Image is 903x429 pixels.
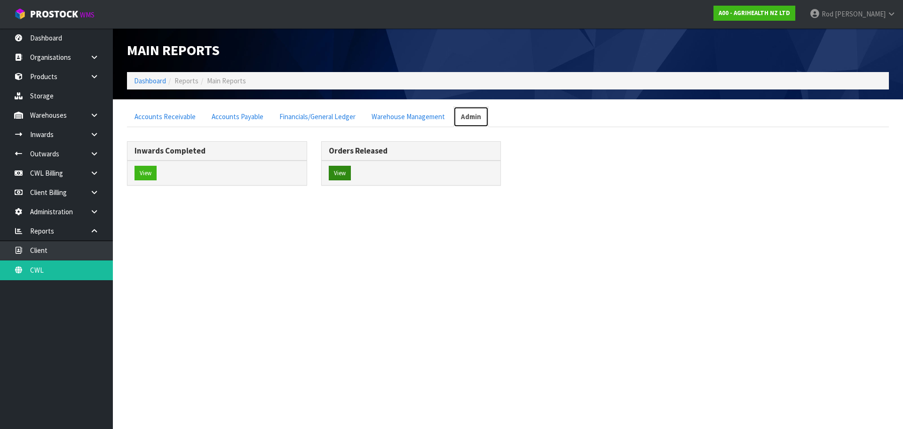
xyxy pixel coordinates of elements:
[719,9,790,17] strong: A00 - AGRIHEALTH NZ LTD
[14,8,26,20] img: cube-alt.png
[80,10,95,19] small: WMS
[127,106,203,127] a: Accounts Receivable
[134,76,166,85] a: Dashboard
[204,106,271,127] a: Accounts Payable
[713,6,795,21] a: A00 - AGRIHEALTH NZ LTD
[835,9,886,18] span: [PERSON_NAME]
[272,106,363,127] a: Financials/General Ledger
[127,41,220,59] span: Main Reports
[822,9,833,18] span: Rod
[174,76,198,85] span: Reports
[135,166,157,181] button: View
[30,8,78,20] span: ProStock
[207,76,246,85] span: Main Reports
[135,146,300,155] h3: Inwards Completed
[453,106,489,127] a: Admin
[364,106,452,127] a: Warehouse Management
[329,146,494,155] h3: Orders Released
[329,166,351,181] button: View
